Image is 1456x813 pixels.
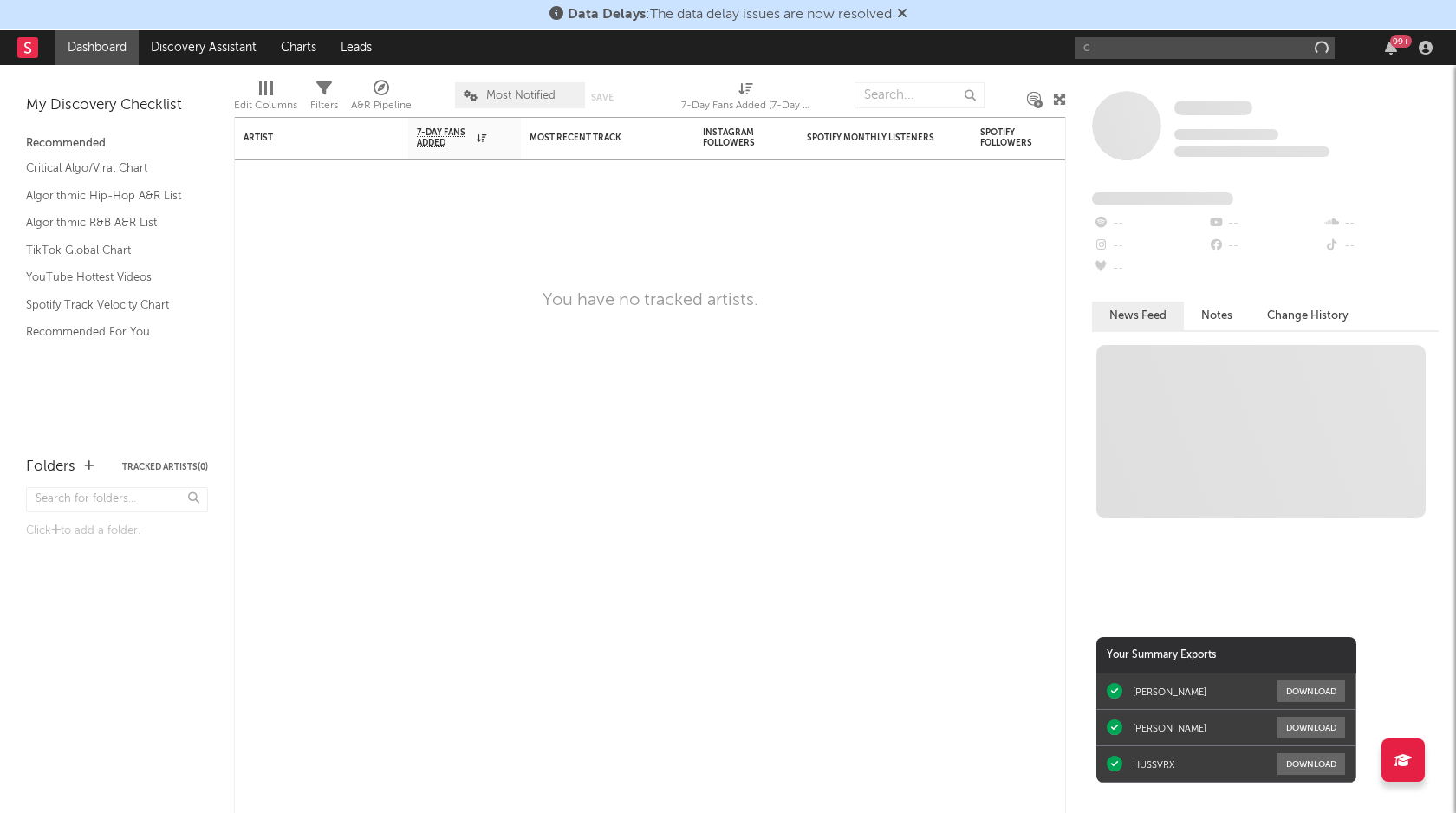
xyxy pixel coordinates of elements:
input: Search... [855,82,985,108]
a: Algorithmic Hip-Hop A&R List [26,186,191,205]
a: Leads [328,30,384,65]
a: Some Artist [1174,100,1252,117]
div: -- [1207,212,1323,235]
span: 7-Day Fans Added [417,127,472,148]
div: Most Recent Track [530,133,660,143]
div: 7-Day Fans Added (7-Day Fans Added) [681,74,811,124]
div: 99 + [1390,35,1412,48]
div: Edit Columns [234,95,297,116]
span: : The data delay issues are now resolved [568,8,892,22]
div: [PERSON_NAME] [1133,722,1206,734]
a: Charts [269,30,328,65]
div: A&R Pipeline [351,74,412,124]
a: Dashboard [55,30,139,65]
div: Your Summary Exports [1096,637,1356,673]
span: Tracking Since: [DATE] [1174,129,1278,140]
div: Filters [310,74,338,124]
div: You have no tracked artists. [543,290,758,311]
button: Download [1277,680,1345,702]
div: Spotify Followers [980,127,1041,148]
button: Download [1277,717,1345,738]
a: TikTok Global Chart [26,241,191,260]
div: [PERSON_NAME] [1133,686,1206,698]
div: Folders [26,457,75,478]
button: Save [591,93,614,102]
div: -- [1092,257,1207,280]
button: Download [1277,753,1345,775]
a: Discovery Assistant [139,30,269,65]
a: YouTube Hottest Videos [26,268,191,287]
div: Artist [244,133,374,143]
div: Spotify Monthly Listeners [807,133,937,143]
div: Filters [310,95,338,116]
div: Instagram Followers [703,127,764,148]
span: Some Artist [1174,101,1252,115]
div: -- [1323,212,1439,235]
div: -- [1207,235,1323,257]
div: -- [1092,235,1207,257]
a: Recommended For You [26,322,191,341]
div: HUSSVRX [1133,758,1175,771]
a: Spotify Track Velocity Chart [26,296,191,315]
button: News Feed [1092,302,1184,330]
span: Dismiss [897,8,907,22]
button: Notes [1184,302,1250,330]
a: Critical Algo/Viral Chart [26,159,191,178]
div: A&R Pipeline [351,95,412,116]
button: Change History [1250,302,1366,330]
div: 7-Day Fans Added (7-Day Fans Added) [681,95,811,116]
input: Search for folders... [26,487,208,512]
div: -- [1323,235,1439,257]
input: Search for artists [1075,37,1335,59]
div: My Discovery Checklist [26,95,208,116]
span: Data Delays [568,8,646,22]
div: -- [1092,212,1207,235]
div: Edit Columns [234,74,297,124]
div: Click to add a folder. [26,521,208,542]
span: Most Notified [486,90,556,101]
div: Recommended [26,133,208,154]
a: Algorithmic R&B A&R List [26,213,191,232]
span: Fans Added by Platform [1092,192,1233,205]
button: Tracked Artists(0) [122,463,208,472]
span: 0 fans last week [1174,146,1329,157]
button: 99+ [1385,41,1397,55]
